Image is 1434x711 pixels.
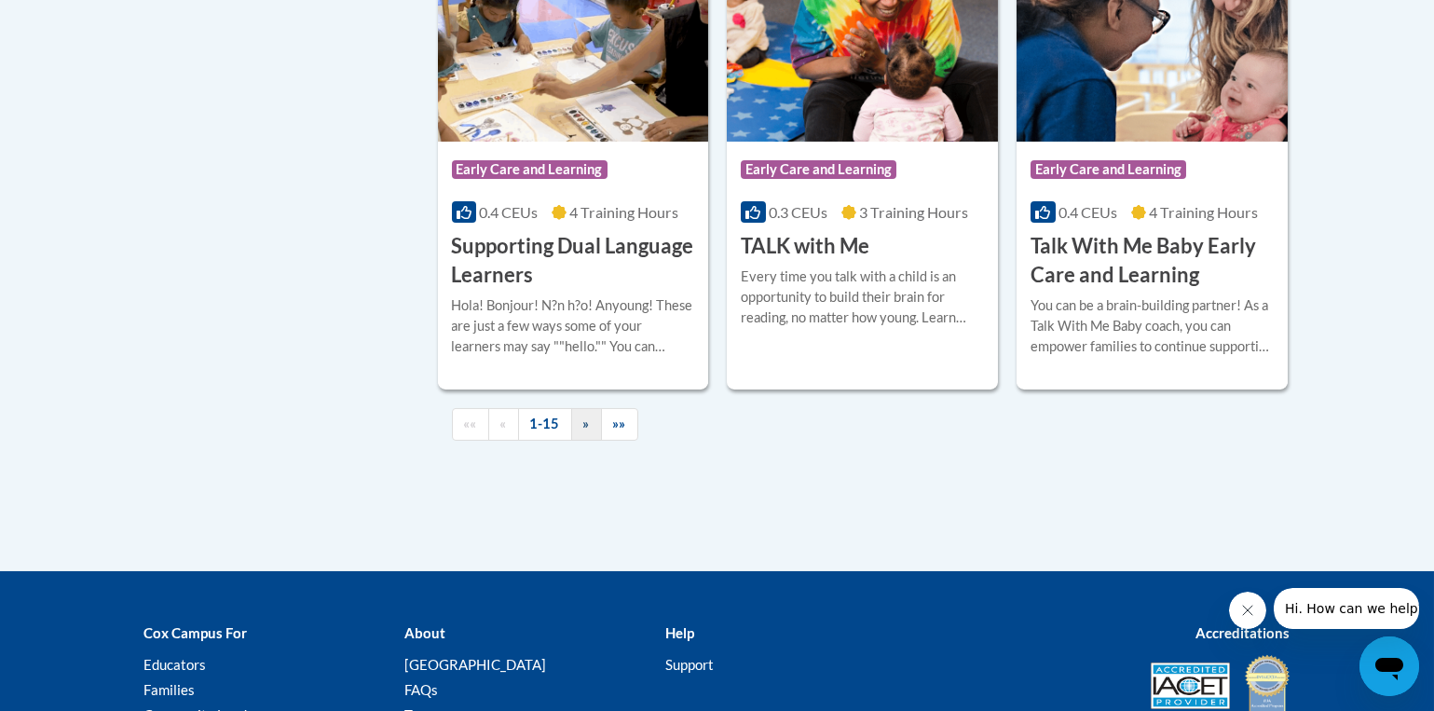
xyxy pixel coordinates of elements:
[1149,203,1258,221] span: 4 Training Hours
[571,408,602,441] a: Next
[452,160,608,179] span: Early Care and Learning
[613,416,626,431] span: »»
[1031,295,1274,357] div: You can be a brain-building partner! As a Talk With Me Baby coach, you can empower families to co...
[1359,636,1419,696] iframe: Button to launch messaging window
[518,408,572,441] a: 1-15
[665,624,694,641] b: Help
[1151,663,1230,709] img: Accredited IACET® Provider
[741,232,869,261] h3: TALK with Me
[144,624,248,641] b: Cox Campus For
[1229,592,1266,629] iframe: Close message
[404,624,445,641] b: About
[144,656,207,673] a: Educators
[11,13,151,28] span: Hi. How can we help?
[1031,160,1186,179] span: Early Care and Learning
[488,408,519,441] a: Previous
[500,416,507,431] span: «
[741,160,896,179] span: Early Care and Learning
[452,408,489,441] a: Begining
[479,203,538,221] span: 0.4 CEUs
[464,416,477,431] span: ««
[144,681,196,698] a: Families
[601,408,638,441] a: End
[665,656,714,673] a: Support
[1196,624,1291,641] b: Accreditations
[569,203,678,221] span: 4 Training Hours
[769,203,827,221] span: 0.3 CEUs
[452,295,695,357] div: Hola! Bonjour! N?n h?o! Anyoung! These are just a few ways some of your learners may say ""hello....
[741,267,984,328] div: Every time you talk with a child is an opportunity to build their brain for reading, no matter ho...
[1031,232,1274,290] h3: Talk With Me Baby Early Care and Learning
[404,681,438,698] a: FAQs
[1058,203,1117,221] span: 0.4 CEUs
[404,656,546,673] a: [GEOGRAPHIC_DATA]
[583,416,590,431] span: »
[859,203,968,221] span: 3 Training Hours
[452,232,695,290] h3: Supporting Dual Language Learners
[1274,588,1419,629] iframe: Message from company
